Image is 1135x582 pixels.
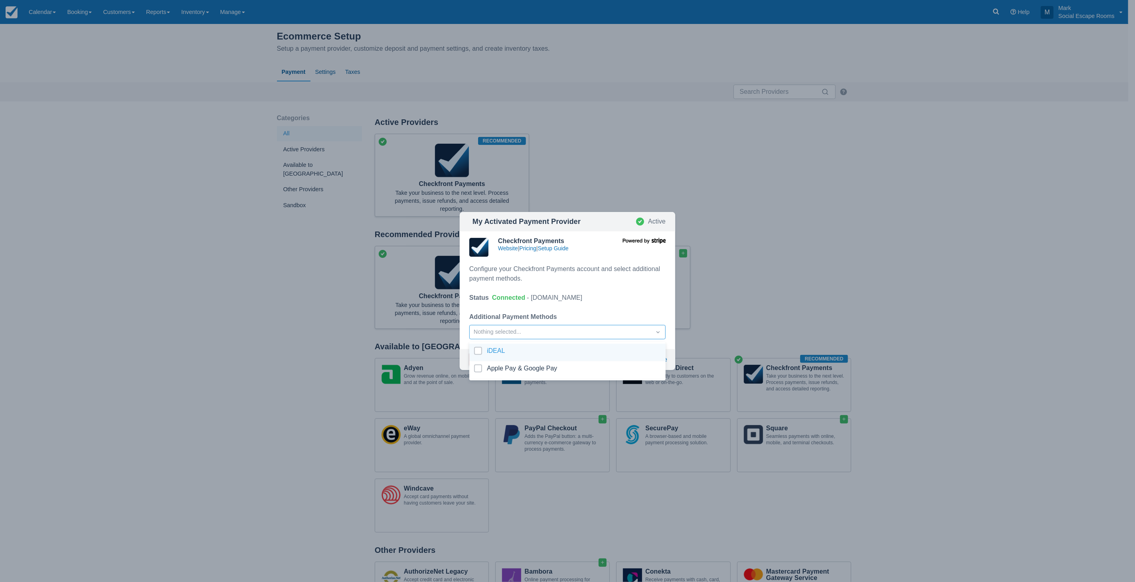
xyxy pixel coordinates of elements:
[498,238,569,244] p: Checkfront Payments
[654,328,662,336] span: Dropdown icon
[648,217,666,226] div: Active
[469,264,666,283] div: Configure your Checkfront Payments account and select additional payment methods.
[469,238,488,257] img: CheckfrontPayments
[498,245,518,251] a: Website
[498,246,569,251] div: | |
[527,293,582,303] div: - [DOMAIN_NAME]
[469,293,492,303] label: Status
[473,217,581,226] div: My Activated Payment Provider
[635,217,645,226] span: Active
[538,245,569,251] a: Setup Guide
[469,312,560,322] label: Additional Payment Methods
[520,245,536,251] a: Pricing
[474,328,647,337] div: Nothing selected...
[623,238,666,244] img: Powered by Stripe
[492,293,525,304] div: Connected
